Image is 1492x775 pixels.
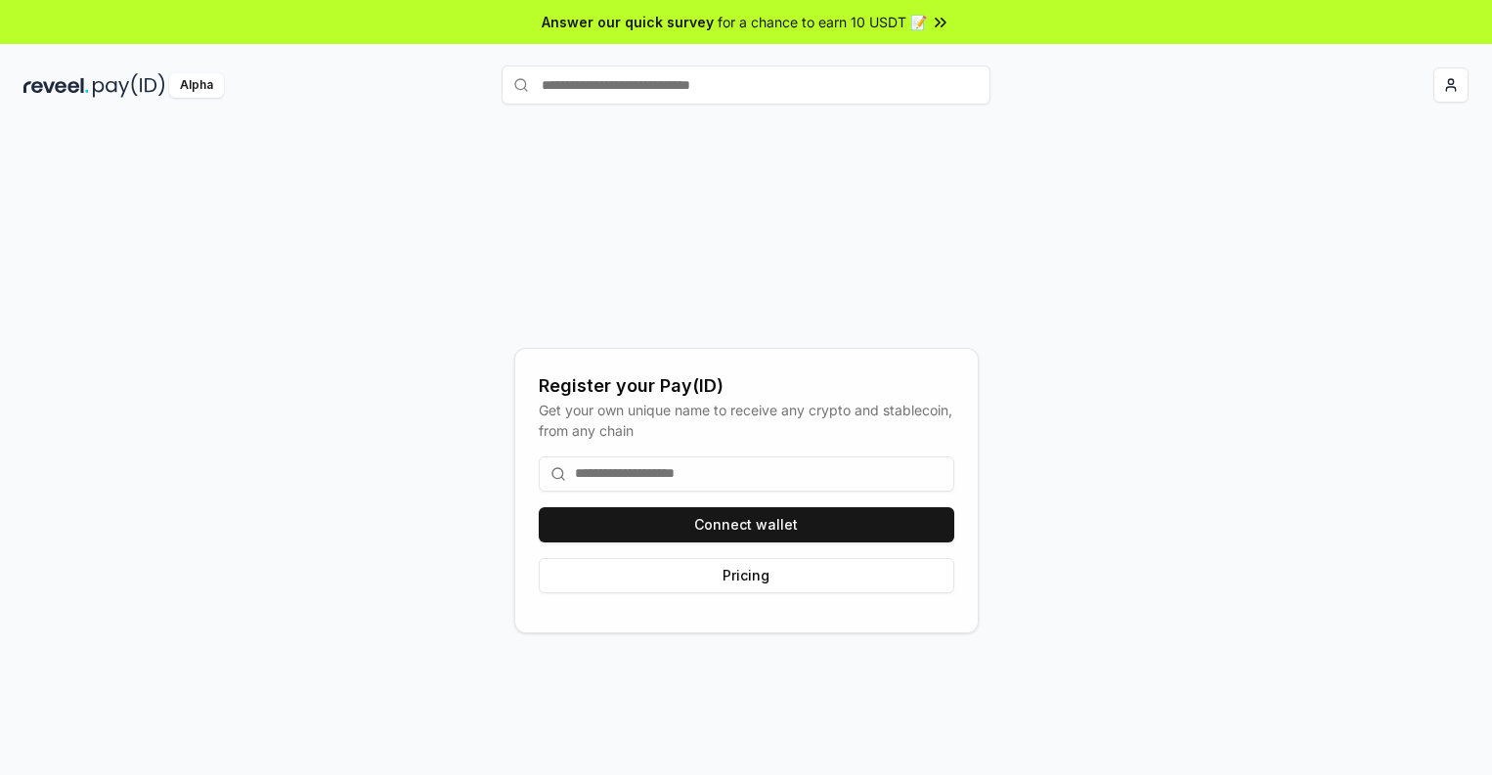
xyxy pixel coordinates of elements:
div: Alpha [169,73,224,98]
div: Get your own unique name to receive any crypto and stablecoin, from any chain [539,400,954,441]
button: Pricing [539,558,954,593]
img: reveel_dark [23,73,89,98]
div: Register your Pay(ID) [539,372,954,400]
button: Connect wallet [539,507,954,542]
span: Answer our quick survey [542,12,714,32]
img: pay_id [93,73,165,98]
span: for a chance to earn 10 USDT 📝 [718,12,927,32]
